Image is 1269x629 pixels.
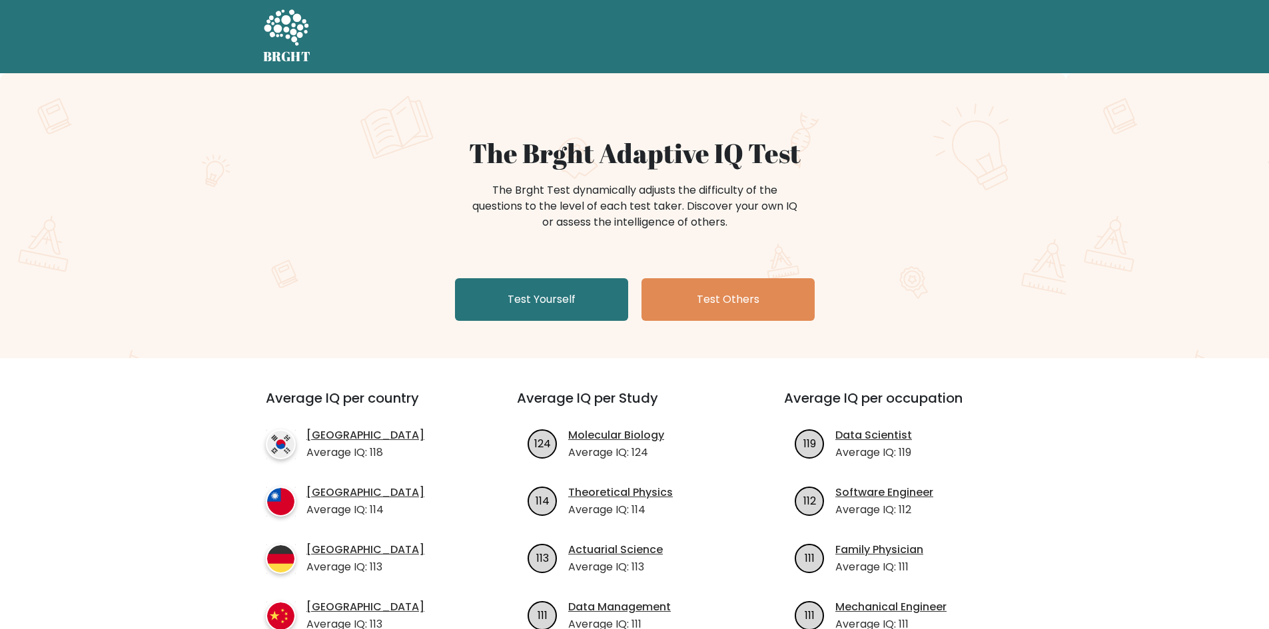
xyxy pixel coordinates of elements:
[536,493,550,508] text: 114
[306,485,424,501] a: [GEOGRAPHIC_DATA]
[835,445,912,461] p: Average IQ: 119
[568,485,673,501] a: Theoretical Physics
[517,390,752,422] h3: Average IQ per Study
[266,429,296,459] img: country
[468,182,801,230] div: The Brght Test dynamically adjusts the difficulty of the questions to the level of each test take...
[641,278,815,321] a: Test Others
[306,542,424,558] a: [GEOGRAPHIC_DATA]
[306,502,424,518] p: Average IQ: 114
[263,5,311,68] a: BRGHT
[568,559,663,575] p: Average IQ: 113
[803,493,816,508] text: 112
[534,435,551,451] text: 124
[568,502,673,518] p: Average IQ: 114
[835,427,912,443] a: Data Scientist
[805,550,815,565] text: 111
[568,542,663,558] a: Actuarial Science
[455,278,628,321] a: Test Yourself
[568,445,664,461] p: Average IQ: 124
[306,559,424,575] p: Average IQ: 113
[568,427,664,443] a: Molecular Biology
[805,607,815,622] text: 111
[310,137,960,169] h1: The Brght Adaptive IQ Test
[784,390,1019,422] h3: Average IQ per occupation
[568,599,671,615] a: Data Management
[835,485,933,501] a: Software Engineer
[306,445,424,461] p: Average IQ: 118
[306,599,424,615] a: [GEOGRAPHIC_DATA]
[835,599,947,615] a: Mechanical Engineer
[266,390,469,422] h3: Average IQ per country
[536,550,549,565] text: 113
[538,607,548,622] text: 111
[266,544,296,574] img: country
[835,502,933,518] p: Average IQ: 112
[266,487,296,517] img: country
[835,542,923,558] a: Family Physician
[263,49,311,65] h5: BRGHT
[306,427,424,443] a: [GEOGRAPHIC_DATA]
[835,559,923,575] p: Average IQ: 111
[803,435,816,451] text: 119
